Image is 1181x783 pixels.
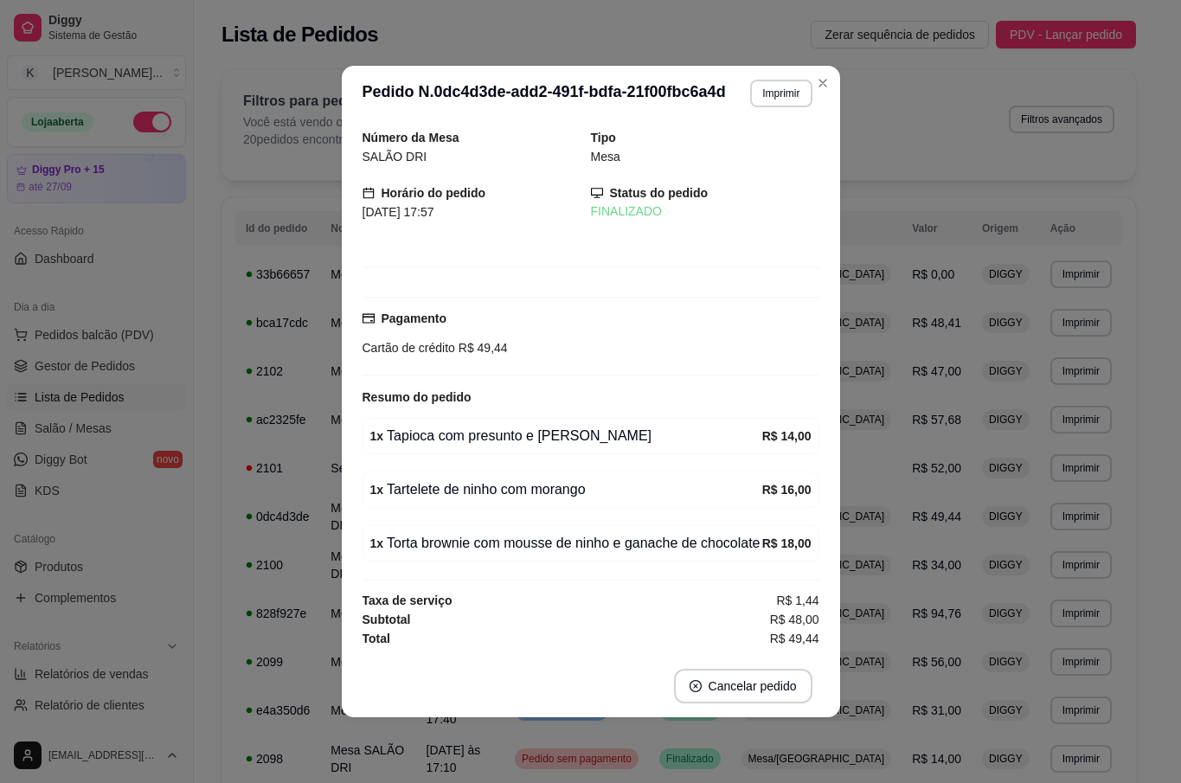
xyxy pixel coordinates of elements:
strong: 1 x [370,536,384,550]
button: Close [809,69,837,97]
strong: Pagamento [382,311,446,325]
strong: R$ 14,00 [762,429,812,443]
strong: Tipo [591,131,616,144]
strong: Número da Mesa [363,131,459,144]
button: Imprimir [750,80,812,107]
strong: Taxa de serviço [363,594,453,607]
span: [DATE] 17:57 [363,205,434,219]
strong: Total [363,632,390,645]
strong: Status do pedido [610,186,709,200]
div: Torta brownie com mousse de ninho e ganache de chocolate [370,533,762,554]
strong: 1 x [370,483,384,497]
span: R$ 48,00 [770,610,819,629]
strong: Subtotal [363,613,411,626]
strong: Horário do pedido [382,186,486,200]
span: credit-card [363,312,375,324]
span: R$ 49,44 [770,629,819,648]
span: R$ 1,44 [776,591,818,610]
div: Tapioca com presunto e [PERSON_NAME] [370,426,762,446]
div: FINALIZADO [591,202,819,221]
div: Tartelete de ninho com morango [370,479,762,500]
button: close-circleCancelar pedido [674,669,812,703]
span: Cartão de crédito [363,341,455,355]
strong: R$ 18,00 [762,536,812,550]
span: Mesa [591,150,620,164]
strong: R$ 16,00 [762,483,812,497]
span: R$ 49,44 [455,341,508,355]
h3: Pedido N. 0dc4d3de-add2-491f-bdfa-21f00fbc6a4d [363,80,726,107]
span: calendar [363,187,375,199]
strong: 1 x [370,429,384,443]
strong: Resumo do pedido [363,390,472,404]
span: SALÃO DRI [363,150,427,164]
span: desktop [591,187,603,199]
span: close-circle [690,680,702,692]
